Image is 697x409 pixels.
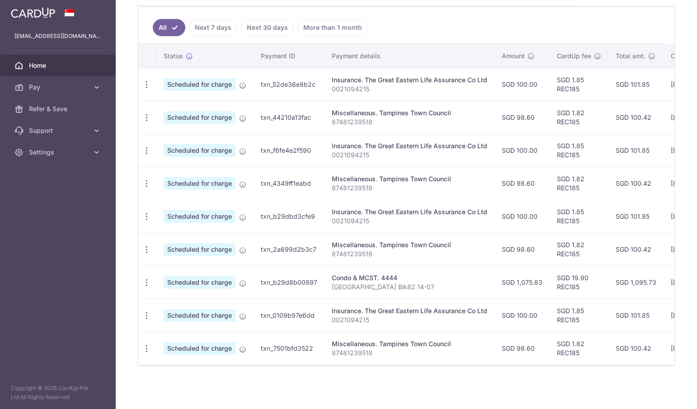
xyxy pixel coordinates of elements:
[332,348,487,357] p: 87481239518
[550,233,608,266] td: SGD 1.82 REC185
[164,309,235,322] span: Scheduled for charge
[608,332,664,365] td: SGD 100.42
[164,342,235,355] span: Scheduled for charge
[332,141,487,150] div: Insurance. The Great Eastern Life Assurance Co Ltd
[164,111,235,124] span: Scheduled for charge
[20,6,39,14] span: Help
[332,339,487,348] div: Miscellaneous. Tampines Town Council
[332,306,487,315] div: Insurance. The Great Eastern Life Assurance Co Ltd
[254,233,325,266] td: txn_2a699d2b3c7
[254,68,325,101] td: txn_52de36e8b2c
[254,134,325,167] td: txn_f6fe4e2f590
[550,101,608,134] td: SGD 1.82 REC185
[297,19,368,36] a: More than 1 month
[29,148,89,157] span: Settings
[29,126,89,135] span: Support
[608,233,664,266] td: SGD 100.42
[164,52,183,61] span: Status
[254,299,325,332] td: txn_0109b97e6dd
[502,52,525,61] span: Amount
[29,83,89,92] span: Pay
[608,200,664,233] td: SGD 101.85
[241,19,294,36] a: Next 30 days
[153,19,185,36] a: All
[189,19,237,36] a: Next 7 days
[550,167,608,200] td: SGD 1.82 REC185
[29,61,89,70] span: Home
[164,78,235,91] span: Scheduled for charge
[550,200,608,233] td: SGD 1.85 REC185
[332,174,487,183] div: Miscellaneous. Tampines Town Council
[164,144,235,157] span: Scheduled for charge
[14,32,101,41] p: [EMAIL_ADDRESS][DOMAIN_NAME]
[254,332,325,365] td: txn_7501bfd3522
[332,282,487,291] p: [GEOGRAPHIC_DATA] Blk82 14-07
[494,233,550,266] td: SGD 98.60
[608,101,664,134] td: SGD 100.42
[550,299,608,332] td: SGD 1.85 REC185
[550,266,608,299] td: SGD 19.90 REC185
[29,104,89,113] span: Refer & Save
[608,299,664,332] td: SGD 101.85
[164,210,235,223] span: Scheduled for charge
[332,75,487,85] div: Insurance. The Great Eastern Life Assurance Co Ltd
[494,167,550,200] td: SGD 98.60
[332,273,487,282] div: Condo & MCST. 4444
[332,207,487,216] div: Insurance. The Great Eastern Life Assurance Co Ltd
[332,240,487,249] div: Miscellaneous. Tampines Town Council
[332,150,487,160] p: 0021094215
[164,276,235,289] span: Scheduled for charge
[254,200,325,233] td: txn_b29dbd3cfe9
[494,200,550,233] td: SGD 100.00
[332,249,487,259] p: 87481239518
[608,134,664,167] td: SGD 101.85
[608,266,664,299] td: SGD 1,095.73
[608,167,664,200] td: SGD 100.42
[11,7,55,18] img: CardUp
[254,266,325,299] td: txn_b29d8b00897
[608,68,664,101] td: SGD 101.85
[494,266,550,299] td: SGD 1,075.83
[164,243,235,256] span: Scheduled for charge
[332,216,487,226] p: 0021094215
[254,101,325,134] td: txn_44210a13fac
[332,85,487,94] p: 0021094215
[550,332,608,365] td: SGD 1.82 REC185
[164,177,235,190] span: Scheduled for charge
[616,52,645,61] span: Total amt.
[494,332,550,365] td: SGD 98.60
[325,44,494,68] th: Payment details
[550,68,608,101] td: SGD 1.85 REC185
[254,44,325,68] th: Payment ID
[494,101,550,134] td: SGD 98.60
[332,183,487,193] p: 87481239518
[494,134,550,167] td: SGD 100.00
[332,315,487,324] p: 0021094215
[332,108,487,118] div: Miscellaneous. Tampines Town Council
[557,52,591,61] span: CardUp fee
[254,167,325,200] td: txn_4349ff1eabd
[550,134,608,167] td: SGD 1.85 REC185
[332,118,487,127] p: 87481239518
[494,68,550,101] td: SGD 100.00
[494,299,550,332] td: SGD 100.00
